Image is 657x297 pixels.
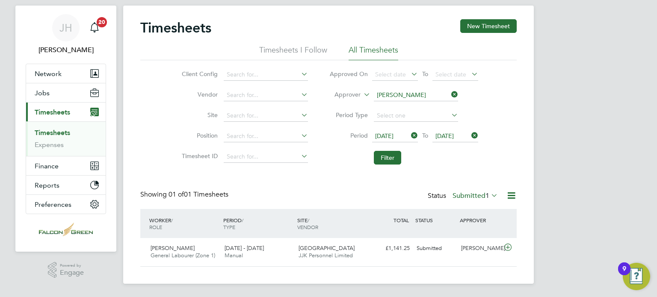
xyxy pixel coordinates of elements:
span: ROLE [149,223,162,230]
span: [DATE] - [DATE] [225,244,264,252]
span: 01 Timesheets [169,190,228,199]
input: Search for... [374,89,458,101]
span: To [420,68,431,79]
div: SITE [295,212,369,235]
input: Search for... [224,151,308,163]
span: VENDOR [297,223,318,230]
span: [PERSON_NAME] [151,244,195,252]
span: Preferences [35,200,71,209]
a: Go to home page [26,223,106,236]
li: All Timesheets [349,45,398,60]
span: 1 [485,191,489,200]
span: [DATE] [375,132,394,140]
button: Reports [26,176,106,194]
span: Manual [225,252,243,259]
button: Jobs [26,83,106,102]
span: Reports [35,181,59,189]
h2: Timesheets [140,19,211,36]
div: STATUS [413,212,458,228]
label: Position [179,132,218,139]
input: Search for... [224,89,308,101]
label: Site [179,111,218,119]
label: Timesheet ID [179,152,218,160]
span: JH [59,22,72,33]
button: Timesheets [26,103,106,121]
a: Expenses [35,141,64,149]
span: TYPE [223,223,235,230]
li: Timesheets I Follow [259,45,327,60]
input: Search for... [224,130,308,142]
label: Submitted [453,191,498,200]
span: Engage [60,269,84,276]
span: Finance [35,162,59,170]
span: / [171,217,173,223]
span: Powered by [60,262,84,269]
a: 20 [86,14,103,41]
div: Submitted [413,241,458,256]
span: John Hearty [26,45,106,55]
span: Timesheets [35,108,70,116]
label: Approved On [329,70,368,78]
span: General Labourer (Zone 1) [151,252,215,259]
span: 01 of [169,190,184,199]
div: Timesheets [26,121,106,156]
label: Client Config [179,70,218,78]
span: Jobs [35,89,50,97]
input: Search for... [224,69,308,81]
nav: Main navigation [15,6,116,252]
button: Open Resource Center, 9 new notifications [623,263,650,290]
button: Finance [26,156,106,175]
span: JJK Personnel Limited [299,252,353,259]
div: WORKER [147,212,221,235]
button: Preferences [26,195,106,214]
span: To [420,130,431,141]
span: / [308,217,309,223]
a: Timesheets [35,129,70,137]
span: [GEOGRAPHIC_DATA] [299,244,355,252]
div: APPROVER [458,212,502,228]
label: Period Type [329,111,368,119]
label: Period [329,132,368,139]
button: Filter [374,151,401,165]
span: / [242,217,243,223]
label: Approver [322,91,361,99]
label: Vendor [179,91,218,98]
span: Select date [435,71,466,78]
input: Select one [374,110,458,122]
div: PERIOD [221,212,295,235]
span: TOTAL [394,217,409,223]
div: [PERSON_NAME] [458,241,502,256]
button: Network [26,64,106,83]
div: Status [428,190,500,202]
div: 9 [622,269,626,280]
span: 20 [97,17,107,27]
div: £1,141.25 [369,241,413,256]
span: Select date [375,71,406,78]
input: Search for... [224,110,308,122]
button: New Timesheet [460,19,517,33]
div: Showing [140,190,230,199]
span: [DATE] [435,132,454,140]
a: JH[PERSON_NAME] [26,14,106,55]
span: Network [35,70,62,78]
a: Powered byEngage [48,262,84,278]
img: falcongreen-logo-retina.png [39,223,93,236]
